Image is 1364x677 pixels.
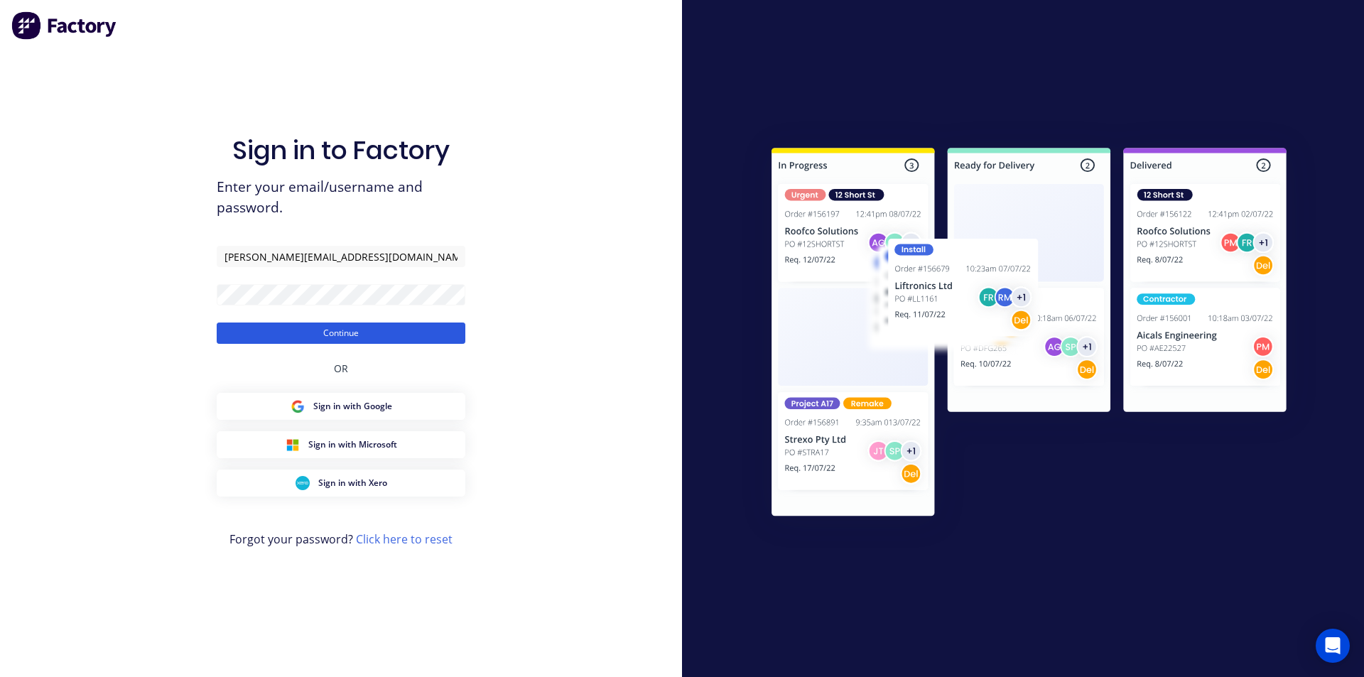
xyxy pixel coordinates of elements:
span: Enter your email/username and password. [217,177,465,218]
img: Google Sign in [291,399,305,413]
span: Forgot your password? [229,531,453,548]
img: Xero Sign in [296,476,310,490]
a: Click here to reset [356,531,453,547]
h1: Sign in to Factory [232,135,450,166]
img: Factory [11,11,118,40]
input: Email/Username [217,246,465,267]
img: Microsoft Sign in [286,438,300,452]
button: Continue [217,323,465,344]
button: Google Sign inSign in with Google [217,393,465,420]
div: OR [334,344,348,393]
span: Sign in with Google [313,400,392,413]
img: Sign in [740,119,1318,550]
span: Sign in with Microsoft [308,438,397,451]
div: Open Intercom Messenger [1316,629,1350,663]
button: Microsoft Sign inSign in with Microsoft [217,431,465,458]
span: Sign in with Xero [318,477,387,489]
button: Xero Sign inSign in with Xero [217,470,465,497]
